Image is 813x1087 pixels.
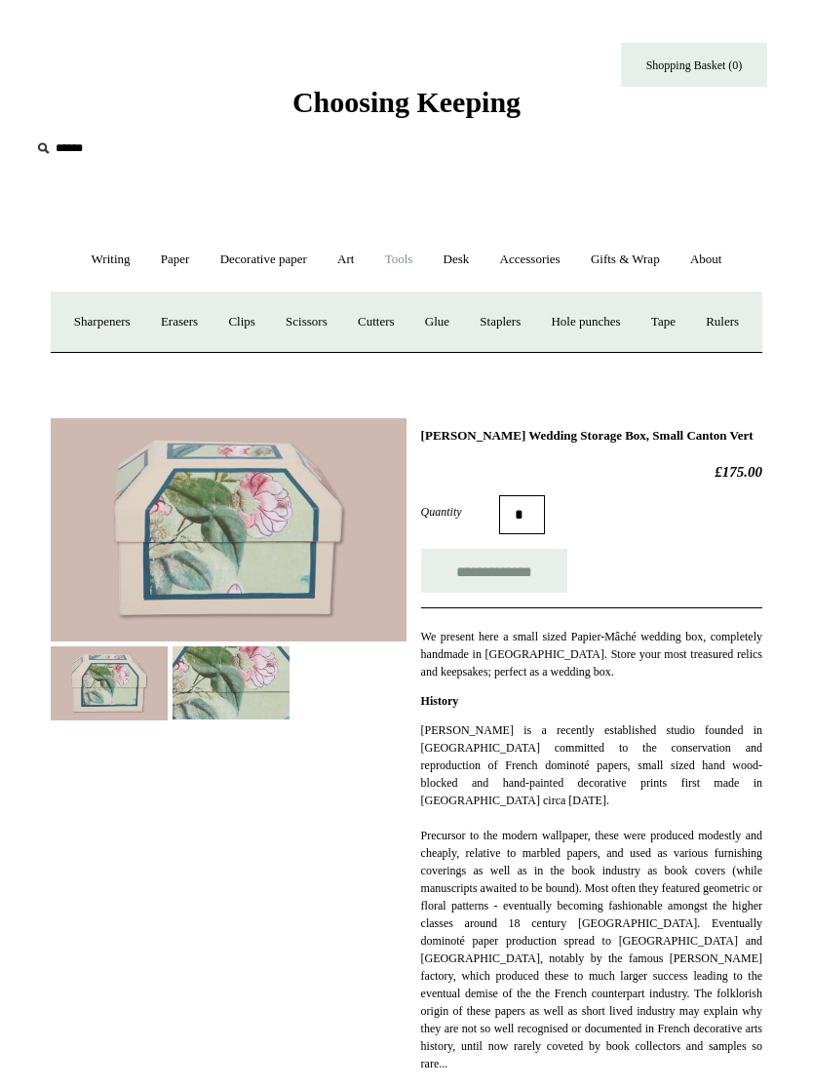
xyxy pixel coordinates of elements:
[272,296,341,348] a: Scissors
[371,234,427,286] a: Tools
[421,428,762,444] h1: [PERSON_NAME] Wedding Storage Box, Small Canton Vert
[677,234,736,286] a: About
[292,86,521,118] span: Choosing Keeping
[51,646,168,719] img: Antoinette Poisson Wedding Storage Box, Small Canton Vert
[60,296,144,348] a: Sharpeners
[324,234,368,286] a: Art
[466,296,534,348] a: Staplers
[173,646,290,719] img: Antoinette Poisson Wedding Storage Box, Small Canton Vert
[692,296,753,348] a: Rulers
[421,721,762,1072] p: [PERSON_NAME] is a recently established studio founded in [GEOGRAPHIC_DATA] committed to the cons...
[78,234,144,286] a: Writing
[621,43,767,87] a: Shopping Basket (0)
[292,101,521,115] a: Choosing Keeping
[147,296,212,348] a: Erasers
[577,234,674,286] a: Gifts & Wrap
[421,463,762,481] h2: £175.00
[51,418,406,641] img: Antoinette Poisson Wedding Storage Box, Small Canton Vert
[147,234,204,286] a: Paper
[421,628,762,680] p: We present here a small sized Papier-Mâché wedding box, completely handmade in [GEOGRAPHIC_DATA]....
[207,234,321,286] a: Decorative paper
[537,296,634,348] a: Hole punches
[638,296,689,348] a: Tape
[421,694,459,708] strong: History
[411,296,463,348] a: Glue
[486,234,574,286] a: Accessories
[344,296,408,348] a: Cutters
[421,503,499,521] label: Quantity
[430,234,484,286] a: Desk
[214,296,268,348] a: Clips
